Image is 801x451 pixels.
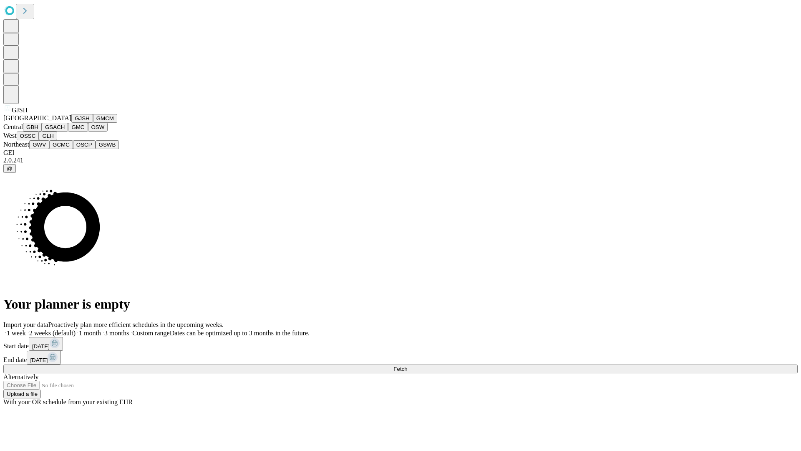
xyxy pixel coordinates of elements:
[104,329,129,337] span: 3 months
[23,123,42,132] button: GBH
[29,329,76,337] span: 2 weeks (default)
[39,132,57,140] button: GLH
[3,296,798,312] h1: Your planner is empty
[3,390,41,398] button: Upload a file
[17,132,39,140] button: OSSC
[29,140,49,149] button: GWV
[132,329,169,337] span: Custom range
[3,337,798,351] div: Start date
[3,373,38,380] span: Alternatively
[42,123,68,132] button: GSACH
[79,329,101,337] span: 1 month
[73,140,96,149] button: OSCP
[3,398,133,405] span: With your OR schedule from your existing EHR
[3,141,29,148] span: Northeast
[96,140,119,149] button: GSWB
[71,114,93,123] button: GJSH
[3,123,23,130] span: Central
[3,132,17,139] span: West
[32,343,50,350] span: [DATE]
[3,164,16,173] button: @
[3,157,798,164] div: 2.0.241
[30,357,48,363] span: [DATE]
[88,123,108,132] button: OSW
[48,321,224,328] span: Proactively plan more efficient schedules in the upcoming weeks.
[3,321,48,328] span: Import your data
[27,351,61,365] button: [DATE]
[170,329,310,337] span: Dates can be optimized up to 3 months in the future.
[29,337,63,351] button: [DATE]
[393,366,407,372] span: Fetch
[49,140,73,149] button: GCMC
[7,165,13,172] span: @
[93,114,117,123] button: GMCM
[3,365,798,373] button: Fetch
[12,106,28,114] span: GJSH
[68,123,88,132] button: GMC
[7,329,26,337] span: 1 week
[3,149,798,157] div: GEI
[3,351,798,365] div: End date
[3,114,71,122] span: [GEOGRAPHIC_DATA]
